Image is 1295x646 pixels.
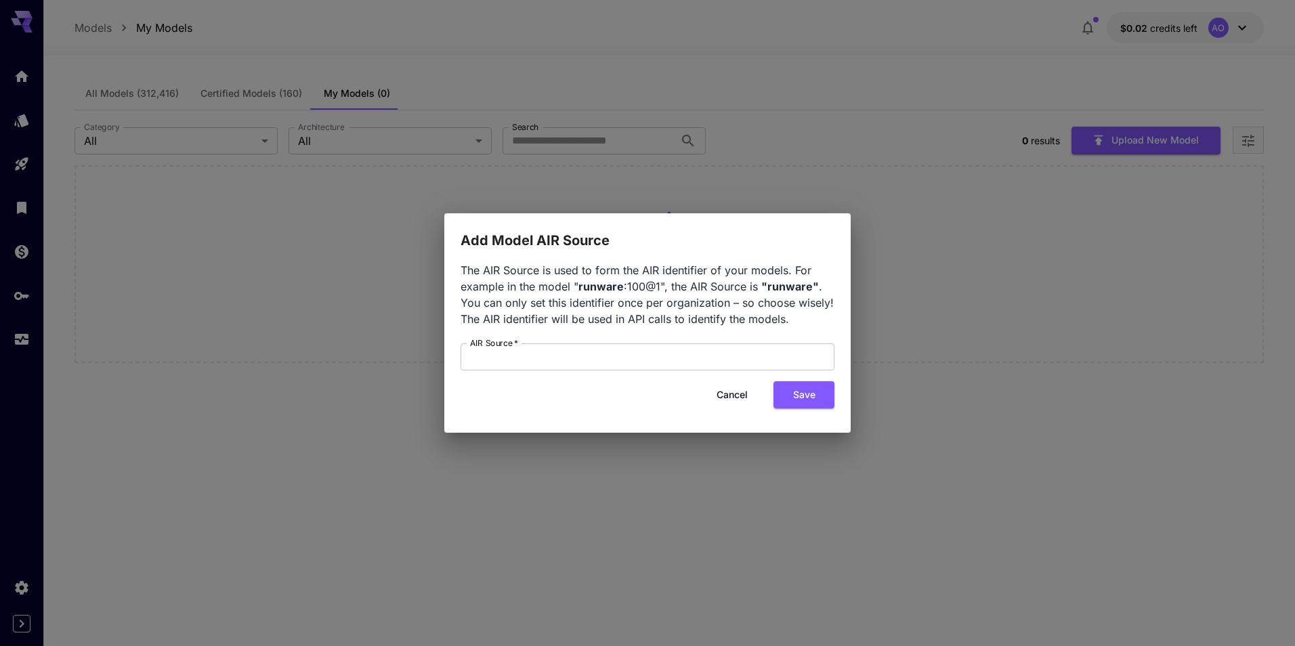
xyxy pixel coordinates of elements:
h2: Add Model AIR Source [444,213,851,251]
b: runware [578,280,624,293]
button: Save [773,381,834,409]
b: "runware" [761,280,819,293]
span: The AIR Source is used to form the AIR identifier of your models. For example in the model " :100... [461,263,834,326]
button: Cancel [702,381,763,409]
iframe: Chat Widget [992,102,1295,646]
label: AIR Source [470,337,518,349]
